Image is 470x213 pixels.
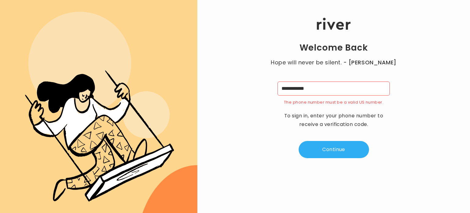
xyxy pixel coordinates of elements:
[299,141,369,158] button: Continue
[280,112,387,129] p: To sign in, enter your phone number to receive a verification code.
[278,98,390,107] div: The phone number must be a valid US number.
[343,58,397,67] span: - [PERSON_NAME]
[265,58,403,67] p: Hope will never be silent.
[300,42,368,53] h1: Welcome Back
